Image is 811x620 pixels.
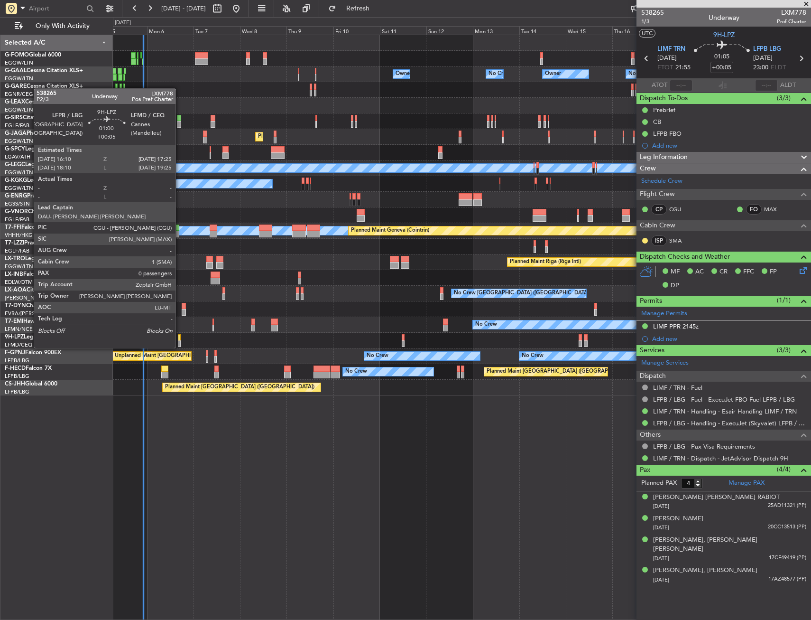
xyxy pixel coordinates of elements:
a: EVRA/[PERSON_NAME] [5,310,64,317]
span: LX-TRO [5,256,25,262]
span: Refresh [338,5,378,12]
a: G-LEGCLegacy 600 [5,162,55,168]
span: Others [640,430,661,441]
div: [PERSON_NAME] [PERSON_NAME] RABIOT [653,493,780,502]
label: Planned PAX [641,479,677,488]
div: Underway [709,13,739,23]
span: (3/3) [777,345,791,355]
div: [PERSON_NAME], [PERSON_NAME] [PERSON_NAME] [653,535,806,554]
span: G-FOMO [5,52,29,58]
span: (3/3) [777,93,791,103]
a: EGGW/LTN [5,75,33,82]
div: No Crew [522,349,544,363]
a: 9H-LPZLegacy 500 [5,334,54,340]
div: Tue 14 [519,26,566,35]
div: Prebrief [653,106,675,114]
span: LIMF TRN [657,45,685,54]
a: G-SIRSCitation Excel [5,115,59,121]
a: EGGW/LTN [5,138,33,145]
a: CGU [669,205,691,214]
button: UTC [639,29,655,38]
span: 9H-LPZ [713,30,735,40]
div: LFPB FBO [653,130,682,138]
a: [PERSON_NAME]/QSA [5,294,61,301]
span: T7-EMI [5,319,23,324]
div: FO [746,204,762,215]
div: Fri 10 [333,26,380,35]
a: T7-DYNChallenger 604 [5,303,67,309]
a: LFPB/LBG [5,388,29,395]
a: VHHH/HKG [5,232,33,239]
span: G-KGKG [5,178,27,183]
div: Planned Maint Riga (Riga Intl) [510,255,581,269]
span: [DATE] [657,54,677,63]
span: 21:55 [675,63,691,73]
span: G-JAGA [5,131,27,136]
span: (1/1) [777,295,791,305]
span: [DATE] [653,524,669,531]
a: EDLW/DTM [5,279,33,286]
span: AC [695,267,704,277]
a: LIMF / TRN - Handling - Esair Handling LIMF / TRN [653,407,797,415]
a: G-GARECessna Citation XLS+ [5,84,83,89]
span: 1/3 [641,18,664,26]
span: LX-AOA [5,287,27,293]
span: Crew [640,163,656,174]
span: Pax [640,465,650,476]
button: Only With Activity [10,19,103,34]
span: G-SPCY [5,146,25,152]
div: Add new [652,141,806,150]
a: G-GAALCessna Citation XLS+ [5,68,83,74]
span: 9H-LPZ [5,334,24,340]
span: [DATE] - [DATE] [161,4,206,13]
span: DP [671,281,679,291]
span: MF [671,267,680,277]
span: Flight Crew [640,189,675,200]
div: [PERSON_NAME], [PERSON_NAME] [653,566,757,575]
a: F-HECDFalcon 7X [5,366,52,371]
div: Add new [652,335,806,343]
span: (4/4) [777,464,791,474]
a: LFPB/LBG [5,373,29,380]
span: G-GAAL [5,68,27,74]
span: CS-JHH [5,381,25,387]
a: LFPB / LBG - Pax Visa Requirements [653,442,755,451]
span: Dispatch To-Dos [640,93,688,104]
div: Planned Maint [GEOGRAPHIC_DATA] ([GEOGRAPHIC_DATA]) [258,130,407,144]
div: Sat 11 [380,26,426,35]
div: Unplanned Maint [GEOGRAPHIC_DATA] ([GEOGRAPHIC_DATA]) [115,349,271,363]
a: EGGW/LTN [5,106,33,113]
a: G-FOMOGlobal 6000 [5,52,61,58]
span: 23:00 [753,63,768,73]
span: 25AD11321 (PP) [768,502,806,510]
a: Schedule Crew [641,177,682,186]
span: G-GARE [5,84,27,89]
span: Permits [640,296,662,307]
a: LFMN/NCE [5,326,33,333]
span: F-HECD [5,366,26,371]
span: Services [640,345,664,356]
div: No Crew [367,349,388,363]
span: Dispatch [640,371,666,382]
div: No Crew [345,365,367,379]
button: Refresh [324,1,381,16]
a: LIMF / TRN - Dispatch - JetAdvisor Dispatch 9H [653,454,788,462]
div: Planned Maint Geneva (Cointrin) [351,224,429,238]
div: LIMF PPR 2145z [653,322,699,330]
a: LX-AOACitation Mustang [5,287,73,293]
span: Cabin Crew [640,220,675,231]
a: EGGW/LTN [5,169,33,176]
a: Manage Services [641,358,689,368]
span: ELDT [771,63,786,73]
span: Dispatch Checks and Weather [640,252,730,263]
a: EGGW/LTN [5,59,33,66]
a: EGLF/FAB [5,216,29,223]
span: G-LEGC [5,162,25,168]
span: F-GPNJ [5,350,25,356]
span: FP [770,267,777,277]
div: [PERSON_NAME] [653,514,703,524]
a: T7-LZZIPraetor 600 [5,240,56,246]
a: G-KGKGLegacy 600 [5,178,57,183]
div: No Crew [GEOGRAPHIC_DATA] ([GEOGRAPHIC_DATA]) [454,286,590,301]
span: G-SIRS [5,115,23,121]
